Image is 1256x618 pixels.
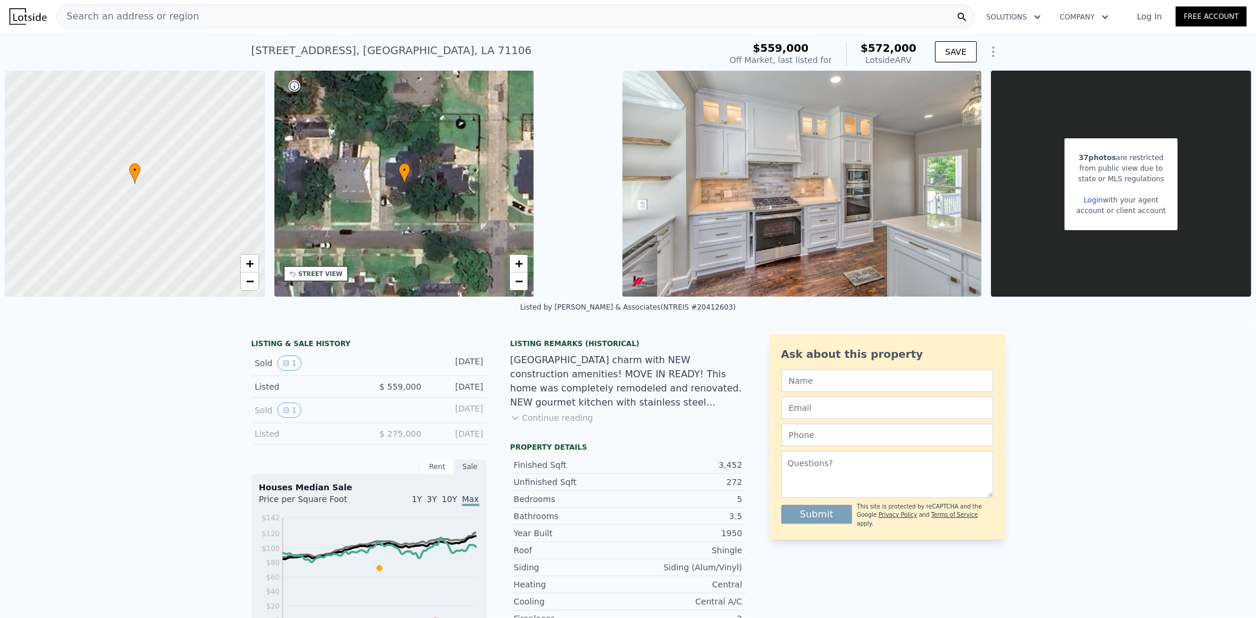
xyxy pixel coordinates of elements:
[628,527,743,539] div: 1950
[861,54,917,66] div: Lotside ARV
[261,544,280,553] tspan: $100
[514,459,628,471] div: Finished Sqft
[427,494,437,504] span: 3Y
[781,505,853,524] button: Submit
[299,270,343,278] div: STREET VIEW
[266,559,280,567] tspan: $80
[935,41,976,62] button: SAVE
[514,596,628,607] div: Cooling
[1123,11,1176,22] a: Log In
[781,397,993,419] input: Email
[9,8,47,25] img: Lotside
[379,382,421,391] span: $ 559,000
[879,511,917,518] a: Privacy Policy
[277,403,302,418] button: View historical data
[781,424,993,446] input: Phone
[412,494,422,504] span: 1Y
[514,476,628,488] div: Unfinished Sqft
[514,579,628,590] div: Heating
[266,587,280,596] tspan: $40
[261,514,280,522] tspan: $142
[255,428,360,440] div: Listed
[129,165,141,175] span: •
[1176,6,1247,26] a: Free Account
[57,9,199,24] span: Search an address or region
[442,494,457,504] span: 10Y
[781,370,993,392] input: Name
[379,429,421,438] span: $ 275,000
[259,481,479,493] div: Houses Median Sale
[511,353,746,410] div: [GEOGRAPHIC_DATA] charm with NEW construction amenities! MOVE IN READY! This home was completely ...
[753,42,809,54] span: $559,000
[514,493,628,505] div: Bedrooms
[241,273,259,290] a: Zoom out
[520,303,735,311] div: Listed by [PERSON_NAME] & Associates (NTREIS #20412603)
[515,256,523,271] span: +
[730,54,832,66] div: Off Market, last listed for
[431,403,483,418] div: [DATE]
[251,42,532,59] div: [STREET_ADDRESS] , [GEOGRAPHIC_DATA] , LA 71106
[266,602,280,610] tspan: $20
[514,561,628,573] div: Siding
[514,544,628,556] div: Roof
[399,165,410,175] span: •
[628,459,743,471] div: 3,452
[861,42,917,54] span: $572,000
[255,403,360,418] div: Sold
[622,71,982,297] img: Sale: 43948270 Parcel: 32689900
[246,256,253,271] span: +
[857,503,993,528] div: This site is protected by reCAPTCHA and the Google and apply.
[255,381,360,393] div: Listed
[510,273,528,290] a: Zoom out
[511,412,594,424] button: Continue reading
[514,527,628,539] div: Year Built
[1084,196,1103,204] a: Login
[255,355,360,371] div: Sold
[1050,6,1118,28] button: Company
[431,355,483,371] div: [DATE]
[129,163,141,184] div: •
[628,493,743,505] div: 5
[1076,163,1166,174] div: from public view due to
[431,428,483,440] div: [DATE]
[515,274,523,288] span: −
[982,40,1005,64] button: Show Options
[628,561,743,573] div: Siding (Alum/Vinyl)
[266,573,280,582] tspan: $60
[932,511,978,518] a: Terms of Service
[628,476,743,488] div: 272
[1076,205,1166,216] div: account or client account
[1076,174,1166,184] div: state or MLS regulations
[511,339,746,348] div: Listing Remarks (Historical)
[259,493,369,512] div: Price per Square Foot
[628,579,743,590] div: Central
[1079,154,1116,162] span: 37 photos
[454,459,487,474] div: Sale
[628,596,743,607] div: Central A/C
[241,255,259,273] a: Zoom in
[514,510,628,522] div: Bathrooms
[399,163,410,184] div: •
[1076,152,1166,163] div: are restricted
[977,6,1050,28] button: Solutions
[277,355,302,371] button: View historical data
[628,544,743,556] div: Shingle
[628,510,743,522] div: 3.5
[781,346,993,363] div: Ask about this property
[246,274,253,288] span: −
[1103,196,1159,204] span: with your agent
[431,381,483,393] div: [DATE]
[511,443,746,452] div: Property details
[421,459,454,474] div: Rent
[251,339,487,351] div: LISTING & SALE HISTORY
[462,494,479,506] span: Max
[510,255,528,273] a: Zoom in
[261,530,280,538] tspan: $120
